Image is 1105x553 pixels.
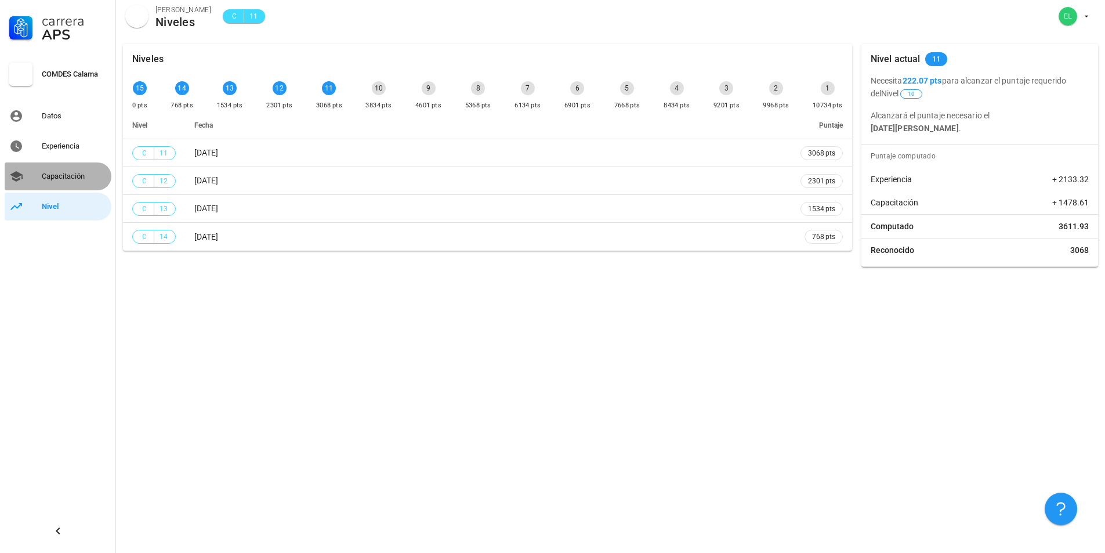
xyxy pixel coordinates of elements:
[614,100,640,111] div: 7668 pts
[1052,197,1089,208] span: + 1478.61
[821,81,835,95] div: 1
[322,81,336,95] div: 11
[719,81,733,95] div: 3
[5,102,111,130] a: Datos
[159,175,168,187] span: 12
[521,81,535,95] div: 7
[230,10,239,22] span: C
[5,193,111,221] a: Nivel
[813,100,843,111] div: 10734 pts
[570,81,584,95] div: 6
[932,52,941,66] span: 11
[769,81,783,95] div: 2
[159,231,168,243] span: 14
[819,121,843,129] span: Puntaje
[194,232,218,241] span: [DATE]
[871,124,959,133] b: [DATE][PERSON_NAME]
[42,14,107,28] div: Carrera
[670,81,684,95] div: 4
[471,81,485,95] div: 8
[159,147,168,159] span: 11
[266,100,292,111] div: 2301 pts
[273,81,287,95] div: 12
[316,100,342,111] div: 3068 pts
[5,162,111,190] a: Capacitación
[194,148,218,157] span: [DATE]
[620,81,634,95] div: 5
[185,111,791,139] th: Fecha
[171,100,193,111] div: 768 pts
[249,10,258,22] span: 11
[871,244,914,256] span: Reconocido
[140,147,149,159] span: C
[175,81,189,95] div: 14
[866,144,1098,168] div: Puntaje computado
[903,76,942,85] b: 222.07 pts
[871,174,912,185] span: Experiencia
[871,109,1089,135] p: Alcanzará el puntaje necesario el .
[871,44,921,74] div: Nivel actual
[1059,7,1077,26] div: avatar
[125,5,148,28] div: avatar
[713,100,740,111] div: 9201 pts
[42,142,107,151] div: Experiencia
[465,100,491,111] div: 5368 pts
[194,121,213,129] span: Fecha
[42,28,107,42] div: APS
[808,147,835,159] span: 3068 pts
[155,4,211,16] div: [PERSON_NAME]
[42,70,107,79] div: COMDES Calama
[217,100,243,111] div: 1534 pts
[42,172,107,181] div: Capacitación
[132,100,147,111] div: 0 pts
[763,100,789,111] div: 9968 pts
[1059,221,1089,232] span: 3611.93
[1052,174,1089,185] span: + 2133.32
[881,89,923,98] span: Nivel
[159,203,168,215] span: 13
[223,81,237,95] div: 13
[564,100,590,111] div: 6901 pts
[140,203,149,215] span: C
[365,100,392,111] div: 3834 pts
[791,111,852,139] th: Puntaje
[132,44,164,74] div: Niveles
[372,81,386,95] div: 10
[664,100,690,111] div: 8434 pts
[194,204,218,213] span: [DATE]
[1070,244,1089,256] span: 3068
[123,111,185,139] th: Nivel
[908,90,915,98] span: 10
[871,197,918,208] span: Capacitación
[155,16,211,28] div: Niveles
[140,175,149,187] span: C
[515,100,541,111] div: 6134 pts
[808,203,835,215] span: 1534 pts
[415,100,441,111] div: 4601 pts
[871,221,914,232] span: Computado
[132,121,147,129] span: Nivel
[140,231,149,243] span: C
[133,81,147,95] div: 15
[808,175,835,187] span: 2301 pts
[194,176,218,185] span: [DATE]
[42,202,107,211] div: Nivel
[422,81,436,95] div: 9
[871,74,1089,100] p: Necesita para alcanzar el puntaje requerido del
[5,132,111,160] a: Experiencia
[42,111,107,121] div: Datos
[812,231,835,243] span: 768 pts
